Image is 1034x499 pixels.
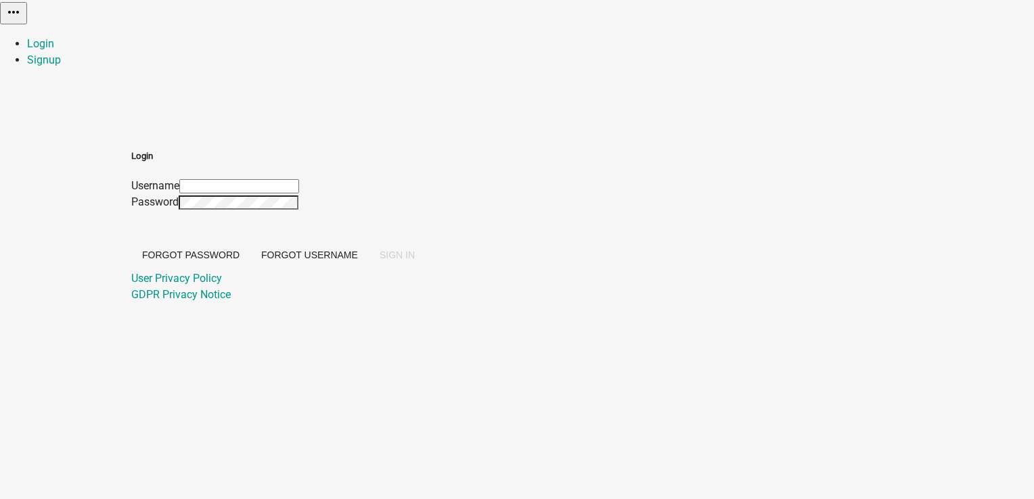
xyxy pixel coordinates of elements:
a: Signup [27,53,61,66]
button: SIGN IN [369,243,426,267]
a: User Privacy Policy [131,272,222,285]
a: Login [27,37,54,50]
label: Username [131,179,179,192]
h5: Login [131,149,426,163]
a: GDPR Privacy Notice [131,288,231,301]
span: SIGN IN [380,249,415,260]
label: Password [131,195,179,208]
button: Forgot Username [250,243,369,267]
i: more_horiz [5,4,22,20]
button: Forgot Password [131,243,250,267]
